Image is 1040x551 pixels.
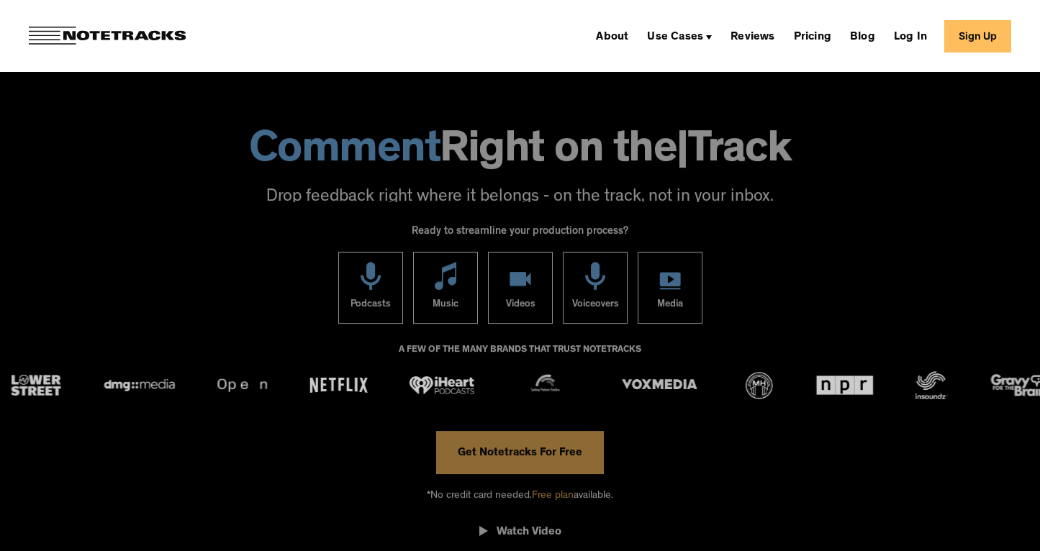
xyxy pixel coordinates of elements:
span: | [677,130,688,175]
a: Media [638,252,702,324]
div: Media [657,290,683,323]
h1: Right on the Track [14,130,1026,175]
div: Watch Video [497,525,561,539]
a: Podcasts [338,252,403,324]
span: Comment [249,130,440,175]
a: Pricing [788,24,837,47]
a: Get Notetracks For Free [436,431,604,474]
div: Videos [505,290,535,323]
span: Free plan [532,491,574,501]
a: Sign Up [944,20,1011,53]
p: Drop feedback right where it belongs - on the track, not in your inbox. [14,186,1026,210]
div: Ready to streamline your production process? [412,217,628,252]
a: Music [413,252,478,324]
a: Videos [488,252,553,324]
div: Podcasts [351,290,391,323]
a: Blog [844,24,881,47]
div: Use Cases [641,24,718,47]
div: Voiceovers [571,290,618,323]
a: Voiceovers [563,252,628,324]
a: Reviews [725,24,780,47]
div: Music [433,290,458,323]
div: Use Cases [647,32,703,43]
div: *No credit card needed. available. [427,474,613,515]
div: A FEW OF THE MANY BRANDS THAT TRUST NOTETRACKS [399,338,641,377]
a: Log In [888,24,933,47]
a: About [590,24,634,47]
